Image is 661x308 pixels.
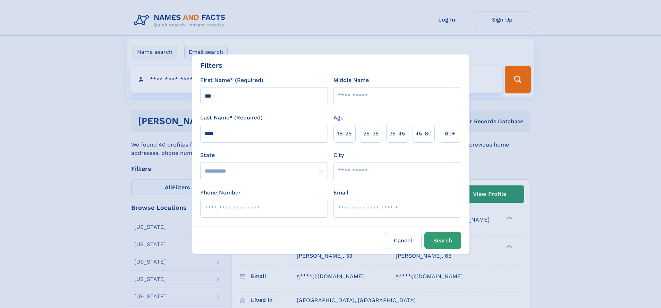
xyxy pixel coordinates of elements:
[333,76,369,84] label: Middle Name
[389,130,405,138] span: 35‑45
[424,232,461,249] button: Search
[363,130,379,138] span: 25‑35
[200,60,222,70] div: Filters
[333,114,344,122] label: Age
[333,189,348,197] label: Email
[337,130,351,138] span: 18‑25
[200,151,328,159] label: State
[333,151,344,159] label: City
[200,76,263,84] label: First Name* (Required)
[415,130,432,138] span: 45‑60
[385,232,422,249] label: Cancel
[200,189,241,197] label: Phone Number
[445,130,455,138] span: 60+
[200,114,263,122] label: Last Name* (Required)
